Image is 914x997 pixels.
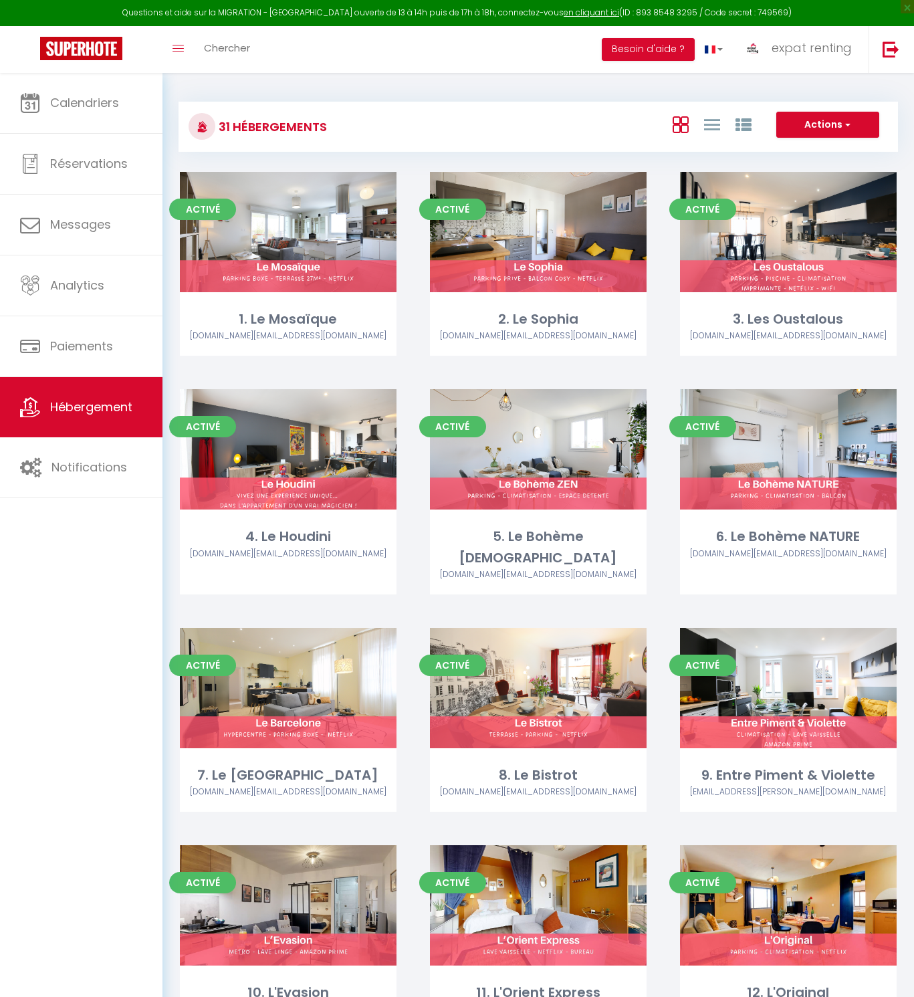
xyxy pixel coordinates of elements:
[180,548,396,560] div: Airbnb
[40,37,122,60] img: Super Booking
[680,309,897,330] div: 3. Les Oustalous
[564,7,619,18] a: en cliquant ici
[430,526,647,568] div: 5. Le Bohème [DEMOGRAPHIC_DATA]
[50,216,111,233] span: Messages
[419,416,486,437] span: Activé
[498,892,578,919] a: Editer
[194,26,260,73] a: Chercher
[50,399,132,415] span: Hébergement
[419,655,486,676] span: Activé
[419,199,486,220] span: Activé
[748,219,828,245] a: Editer
[430,330,647,342] div: Airbnb
[680,765,897,786] div: 9. Entre Piment & Violette
[858,941,914,997] iframe: LiveChat chat widget
[50,94,119,111] span: Calendriers
[248,892,328,919] a: Editer
[430,309,647,330] div: 2. Le Sophia
[50,277,104,294] span: Analytics
[180,786,396,798] div: Airbnb
[50,155,128,172] span: Réservations
[748,675,828,701] a: Editer
[669,655,736,676] span: Activé
[680,526,897,547] div: 6. Le Bohème NATURE
[50,338,113,354] span: Paiements
[180,526,396,547] div: 4. Le Houdini
[498,675,578,701] a: Editer
[772,39,852,56] span: expat renting
[743,38,763,59] img: ...
[248,675,328,701] a: Editer
[680,330,897,342] div: Airbnb
[883,41,899,58] img: logout
[204,41,250,55] span: Chercher
[673,113,689,135] a: Vue en Box
[248,436,328,463] a: Editer
[733,26,869,73] a: ... expat renting
[430,786,647,798] div: Airbnb
[51,459,127,475] span: Notifications
[680,786,897,798] div: Airbnb
[669,872,736,893] span: Activé
[430,765,647,786] div: 8. Le Bistrot
[680,548,897,560] div: Airbnb
[669,416,736,437] span: Activé
[169,199,236,220] span: Activé
[169,416,236,437] span: Activé
[704,113,720,135] a: Vue en Liste
[180,309,396,330] div: 1. Le Mosaïque
[169,655,236,676] span: Activé
[776,112,879,138] button: Actions
[215,112,327,142] h3: 31 Hébergements
[498,436,578,463] a: Editer
[419,872,486,893] span: Activé
[498,219,578,245] a: Editer
[735,113,752,135] a: Vue par Groupe
[602,38,695,61] button: Besoin d'aide ?
[669,199,736,220] span: Activé
[430,568,647,581] div: Airbnb
[180,330,396,342] div: Airbnb
[180,765,396,786] div: 7. Le [GEOGRAPHIC_DATA]
[748,436,828,463] a: Editer
[169,872,236,893] span: Activé
[248,219,328,245] a: Editer
[748,892,828,919] a: Editer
